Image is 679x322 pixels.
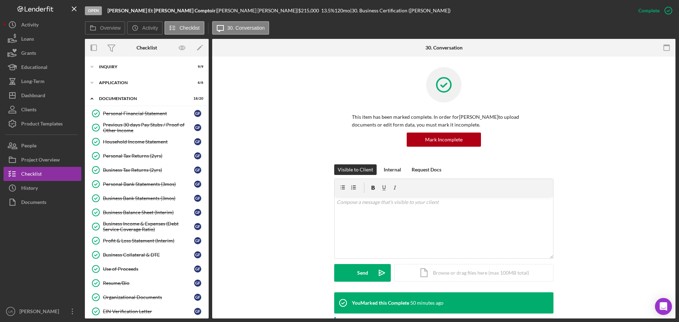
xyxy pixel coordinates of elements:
div: G F [194,181,201,188]
div: History [21,181,38,197]
div: Activity [21,18,39,34]
button: Internal [380,164,405,175]
div: Profit & Loss Statement (Interim) [103,238,194,244]
button: Loans [4,32,81,46]
button: LR[PERSON_NAME] [4,304,81,318]
a: Previous 30 days Pay Stubs / Proof of Other IncomeGF [88,121,205,135]
span: $215,000 [298,7,319,13]
a: Business Tax Returns (2yrs)GF [88,163,205,177]
div: G F [194,195,201,202]
div: G F [194,152,201,159]
button: Activity [127,21,162,35]
div: | 30. Business Certification ([PERSON_NAME]) [350,8,451,13]
div: 120 mo [335,8,350,13]
div: Inquiry [99,65,186,69]
div: Business Collateral & DTE [103,252,194,258]
a: Profit & Loss Statement (Interim)GF [88,234,205,248]
div: Personal Bank Statements (3mos) [103,181,194,187]
div: Household Income Statement [103,139,194,145]
button: Long-Term [4,74,81,88]
div: G F [194,265,201,273]
div: Documents [21,195,46,211]
div: G F [194,308,201,315]
div: [PERSON_NAME] [PERSON_NAME] | [217,8,298,13]
div: [PERSON_NAME] [18,304,64,320]
div: Complete [638,4,660,18]
a: Business Collateral & DTEGF [88,248,205,262]
div: G F [194,223,201,230]
div: Checklist [21,167,42,183]
div: G F [194,124,201,131]
div: Open Intercom Messenger [655,298,672,315]
a: Household Income StatementGF [88,135,205,149]
div: G F [194,138,201,145]
div: Documentation [99,96,186,101]
button: Grants [4,46,81,60]
div: G F [194,237,201,244]
b: [PERSON_NAME] Et [PERSON_NAME] Comptoir [108,7,216,13]
button: Dashboard [4,88,81,103]
div: Organizational Documents [103,294,194,300]
div: You Marked this Complete [352,300,409,306]
button: Educational [4,60,81,74]
time: 2025-09-08 16:06 [410,300,443,306]
button: History [4,181,81,195]
button: Documents [4,195,81,209]
div: Open [85,6,102,15]
div: 18 / 20 [191,96,203,101]
a: Organizational DocumentsGF [88,290,205,304]
div: 9 / 9 [191,65,203,69]
div: Visible to Client [338,164,373,175]
div: G F [194,110,201,117]
div: Internal [384,164,401,175]
a: Checklist [4,167,81,181]
div: Business Tax Returns (2yrs) [103,167,194,173]
div: Mark Incomplete [425,133,463,147]
div: 13.5 % [321,8,335,13]
button: Checklist [164,21,204,35]
div: Personal Tax Returns (2yrs) [103,153,194,159]
button: Product Templates [4,117,81,131]
p: This item has been marked complete. In order for [PERSON_NAME] to upload documents or edit form d... [352,113,536,129]
label: Overview [100,25,121,31]
div: Personal Financial Statement [103,111,194,116]
label: Activity [142,25,158,31]
a: Personal Bank Statements (3mos)GF [88,177,205,191]
a: Personal Tax Returns (2yrs)GF [88,149,205,163]
div: Business Balance Sheet (Interim) [103,210,194,215]
a: Business Income & Expenses (Debt Service Coverage Ratio)GF [88,219,205,234]
div: Clients [21,103,36,118]
div: Project Overview [21,153,60,169]
a: Personal Financial StatementGF [88,106,205,121]
a: EIN Verification LetterGF [88,304,205,318]
div: Educational [21,60,47,76]
div: Resume/Bio [103,280,194,286]
button: People [4,139,81,153]
div: G F [194,251,201,258]
button: Visible to Client [334,164,377,175]
div: | [108,8,217,13]
button: Request Docs [408,164,445,175]
div: Business Bank Statements (3mos) [103,195,194,201]
div: G F [194,209,201,216]
button: Project Overview [4,153,81,167]
div: Send [357,264,368,282]
a: Clients [4,103,81,117]
div: Product Templates [21,117,63,133]
a: Resume/BioGF [88,276,205,290]
div: 30. Conversation [425,45,463,51]
div: EIN Verification Letter [103,309,194,314]
a: Business Balance Sheet (Interim)GF [88,205,205,219]
a: Activity [4,18,81,32]
div: Long-Term [21,74,45,90]
button: Overview [85,21,125,35]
